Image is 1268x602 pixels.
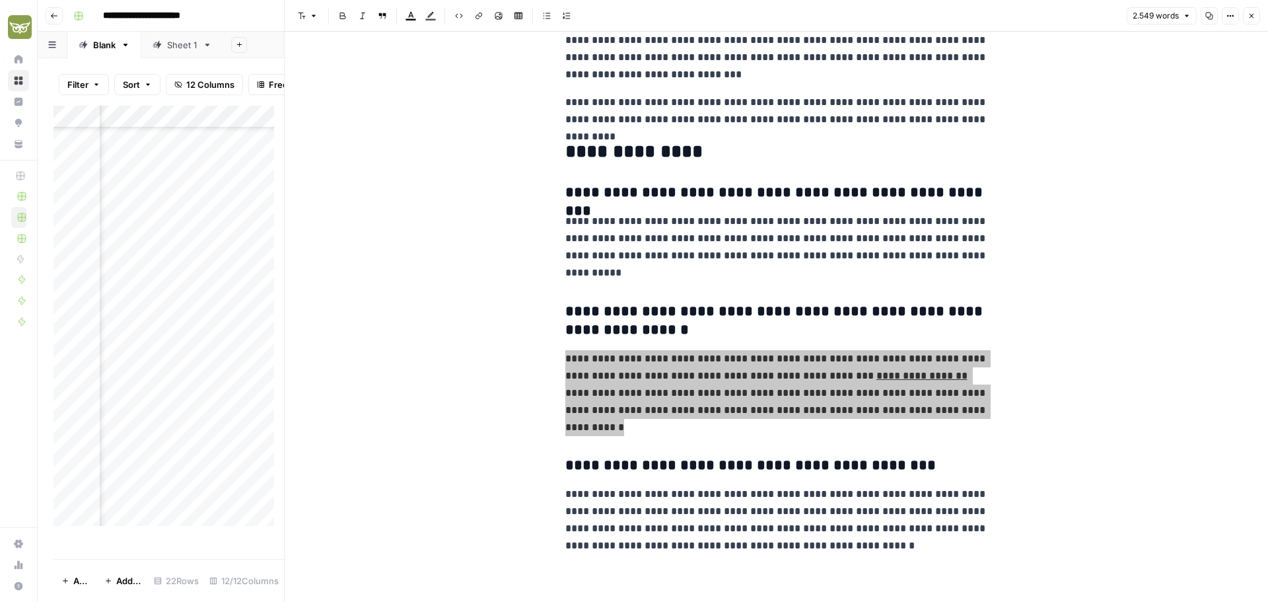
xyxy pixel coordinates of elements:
span: Add 10 Rows [116,574,141,587]
img: Evergreen Media Logo [8,15,32,39]
a: Insights [8,91,29,112]
button: Help + Support [8,576,29,597]
button: Filter [59,74,109,95]
a: Opportunities [8,112,29,133]
div: 22 Rows [149,570,204,591]
button: Add 10 Rows [96,570,149,591]
button: Workspace: Evergreen Media [8,11,29,44]
a: Home [8,49,29,70]
span: Sort [123,78,140,91]
a: Settings [8,533,29,554]
a: Usage [8,554,29,576]
a: Sheet 1 [141,32,223,58]
a: Your Data [8,133,29,155]
button: Add Row [53,570,96,591]
span: Add Row [73,574,88,587]
div: 12/12 Columns [204,570,284,591]
span: 12 Columns [186,78,234,91]
button: Sort [114,74,160,95]
button: 12 Columns [166,74,243,95]
span: Filter [67,78,88,91]
a: Blank [67,32,141,58]
button: 2.549 words [1127,7,1197,24]
span: 2.549 words [1133,10,1179,22]
a: Browse [8,70,29,91]
div: Blank [93,38,116,52]
button: Freeze Columns [248,74,345,95]
div: Sheet 1 [167,38,197,52]
span: Freeze Columns [269,78,337,91]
